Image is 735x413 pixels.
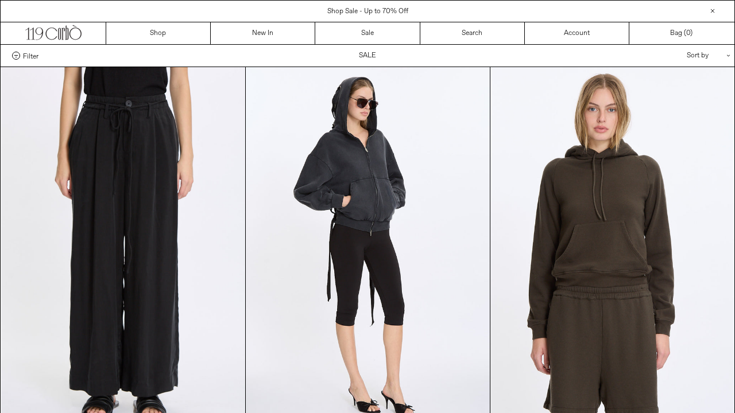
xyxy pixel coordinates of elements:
a: Sale [315,22,420,44]
a: Account [525,22,629,44]
span: Filter [23,52,38,60]
span: ) [686,28,693,38]
a: Shop Sale - Up to 70% Off [327,7,408,16]
a: Bag () [629,22,734,44]
span: 0 [686,29,690,38]
a: New In [211,22,315,44]
a: Search [420,22,525,44]
div: Sort by [620,45,723,67]
a: Shop [106,22,211,44]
